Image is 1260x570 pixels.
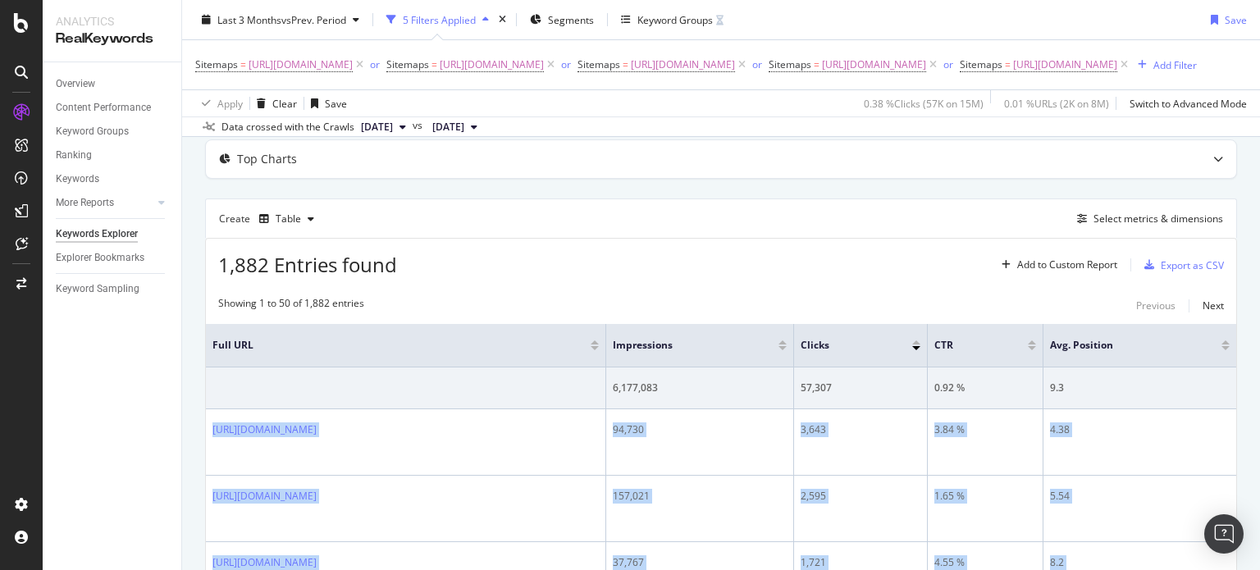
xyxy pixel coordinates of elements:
span: 2025 Sep. 1st [361,120,393,135]
button: Keyword Groups [614,7,730,33]
span: 1,882 Entries found [218,251,397,278]
div: Explorer Bookmarks [56,249,144,267]
div: 9.3 [1050,381,1230,395]
button: Save [1204,7,1247,33]
div: Ranking [56,147,92,164]
span: CTR [934,338,1003,353]
a: [URL][DOMAIN_NAME] [212,422,317,436]
button: Table [253,206,321,232]
a: Ranking [56,147,170,164]
div: Save [1225,12,1247,26]
button: Last 3 MonthsvsPrev. Period [195,7,366,33]
div: Open Intercom Messenger [1204,514,1244,554]
div: Keyword Groups [637,12,713,26]
a: Keyword Groups [56,123,170,140]
span: [URL][DOMAIN_NAME] [1013,53,1117,76]
button: Select metrics & dimensions [1071,209,1223,229]
div: Showing 1 to 50 of 1,882 entries [218,296,364,316]
div: 0.92 % [934,381,1036,395]
span: vs [413,118,426,133]
span: Sitemaps [577,57,620,71]
div: Clear [272,96,297,110]
button: or [561,57,571,72]
span: Segments [548,12,594,26]
span: [URL][DOMAIN_NAME] [249,53,353,76]
div: 0.01 % URLs ( 2K on 8M ) [1004,96,1109,110]
div: 3.84 % [934,422,1036,437]
span: 2025 Jul. 7th [432,120,464,135]
div: 2,595 [801,489,920,504]
div: 1,721 [801,555,920,570]
button: Export as CSV [1138,252,1224,278]
span: [URL][DOMAIN_NAME] [631,53,735,76]
div: or [752,57,762,71]
div: Content Performance [56,99,151,116]
button: or [752,57,762,72]
button: Add to Custom Report [995,252,1117,278]
button: Clear [250,90,297,116]
div: RealKeywords [56,30,168,48]
a: More Reports [56,194,153,212]
button: Previous [1136,296,1176,316]
div: Overview [56,75,95,93]
span: Sitemaps [960,57,1002,71]
button: [DATE] [426,117,484,137]
span: = [623,57,628,71]
span: Impressions [613,338,755,353]
div: 0.38 % Clicks ( 57K on 15M ) [864,96,984,110]
div: Keywords [56,171,99,188]
a: Explorer Bookmarks [56,249,170,267]
div: Switch to Advanced Mode [1130,96,1247,110]
a: Overview [56,75,170,93]
div: 3,643 [801,422,920,437]
button: Add Filter [1131,55,1197,75]
div: 4.55 % [934,555,1036,570]
div: Create [219,206,321,232]
div: Keywords Explorer [56,226,138,243]
span: Clicks [801,338,888,353]
a: Keywords Explorer [56,226,170,243]
div: Analytics [56,13,168,30]
button: 5 Filters Applied [380,7,495,33]
span: = [431,57,437,71]
div: 157,021 [613,489,787,504]
span: [URL][DOMAIN_NAME] [822,53,926,76]
div: Previous [1136,299,1176,312]
div: Add to Custom Report [1017,260,1117,270]
span: vs Prev. Period [281,12,346,26]
a: Content Performance [56,99,170,116]
span: Sitemaps [769,57,811,71]
div: or [370,57,380,71]
div: times [495,11,509,28]
button: [DATE] [354,117,413,137]
div: 94,730 [613,422,787,437]
button: Apply [195,90,243,116]
div: 1.65 % [934,489,1036,504]
div: 5.54 [1050,489,1230,504]
div: 4.38 [1050,422,1230,437]
div: Add Filter [1153,57,1197,71]
a: [URL][DOMAIN_NAME] [212,489,317,503]
button: Next [1203,296,1224,316]
div: 57,307 [801,381,920,395]
div: Select metrics & dimensions [1093,212,1223,226]
div: or [561,57,571,71]
div: Next [1203,299,1224,312]
div: Save [325,96,347,110]
span: Sitemaps [386,57,429,71]
button: Save [304,90,347,116]
span: = [814,57,819,71]
div: Table [276,214,301,224]
div: 37,767 [613,555,787,570]
a: Keywords [56,171,170,188]
span: Avg. Position [1050,338,1197,353]
span: Last 3 Months [217,12,281,26]
div: 8.2 [1050,555,1230,570]
div: Data crossed with the Crawls [221,120,354,135]
button: or [943,57,953,72]
button: Switch to Advanced Mode [1123,90,1247,116]
div: More Reports [56,194,114,212]
div: Apply [217,96,243,110]
span: Full URL [212,338,566,353]
span: Sitemaps [195,57,238,71]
